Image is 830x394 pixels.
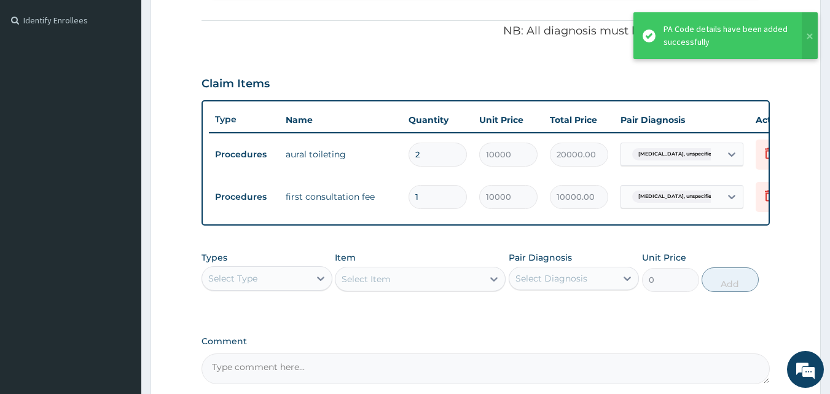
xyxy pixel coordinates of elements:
[71,119,170,243] span: We're online!
[208,272,257,285] div: Select Type
[23,61,50,92] img: d_794563401_company_1708531726252_794563401
[280,142,402,167] td: aural toileting
[632,148,721,160] span: [MEDICAL_DATA], unspecified
[64,69,206,85] div: Chat with us now
[280,184,402,209] td: first consultation fee
[6,263,234,306] textarea: Type your message and hit 'Enter'
[202,23,770,39] p: NB: All diagnosis must be linked to a claim item
[209,186,280,208] td: Procedures
[750,108,811,132] th: Actions
[202,336,770,347] label: Comment
[209,143,280,166] td: Procedures
[509,251,572,264] label: Pair Diagnosis
[642,251,686,264] label: Unit Price
[614,108,750,132] th: Pair Diagnosis
[664,23,790,49] div: PA Code details have been added successfully
[515,272,587,285] div: Select Diagnosis
[702,267,759,292] button: Add
[202,253,227,263] label: Types
[544,108,614,132] th: Total Price
[632,191,721,203] span: [MEDICAL_DATA], unspecified
[202,6,231,36] div: Minimize live chat window
[209,108,280,131] th: Type
[280,108,402,132] th: Name
[335,251,356,264] label: Item
[402,108,473,132] th: Quantity
[473,108,544,132] th: Unit Price
[202,77,270,91] h3: Claim Items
